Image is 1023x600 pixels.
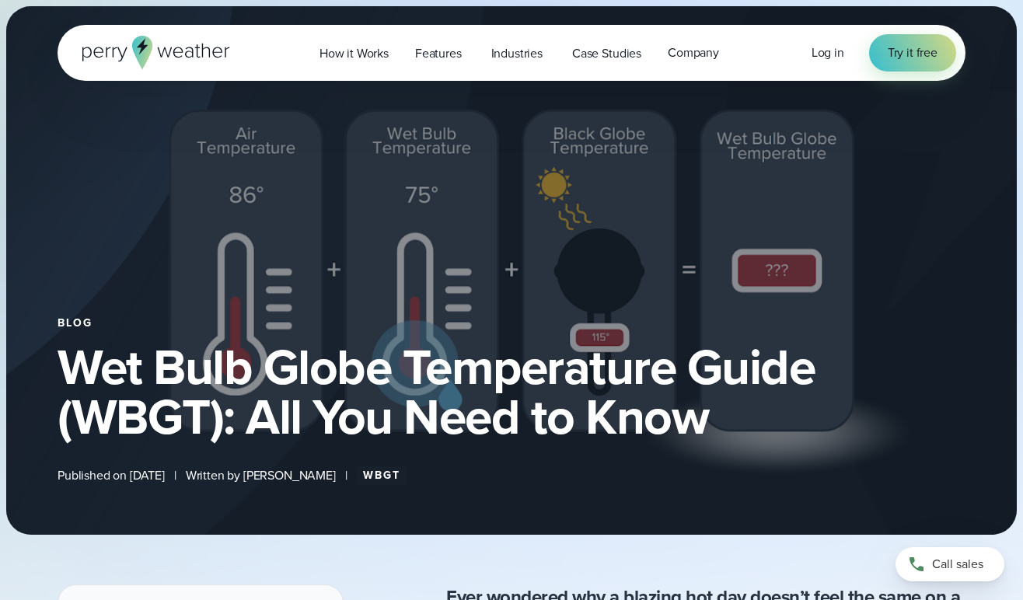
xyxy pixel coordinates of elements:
[812,44,844,61] span: Log in
[869,34,956,72] a: Try it free
[932,555,983,574] span: Call sales
[357,466,407,485] a: WBGT
[491,44,543,63] span: Industries
[58,317,965,330] div: Blog
[668,44,719,62] span: Company
[812,44,844,62] a: Log in
[345,466,347,485] span: |
[896,547,1004,581] a: Call sales
[58,466,165,485] span: Published on [DATE]
[174,466,176,485] span: |
[58,342,965,441] h1: Wet Bulb Globe Temperature Guide (WBGT): All You Need to Know
[559,37,655,69] a: Case Studies
[888,44,937,62] span: Try it free
[319,44,389,63] span: How it Works
[572,44,641,63] span: Case Studies
[306,37,402,69] a: How it Works
[415,44,462,63] span: Features
[186,466,336,485] span: Written by [PERSON_NAME]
